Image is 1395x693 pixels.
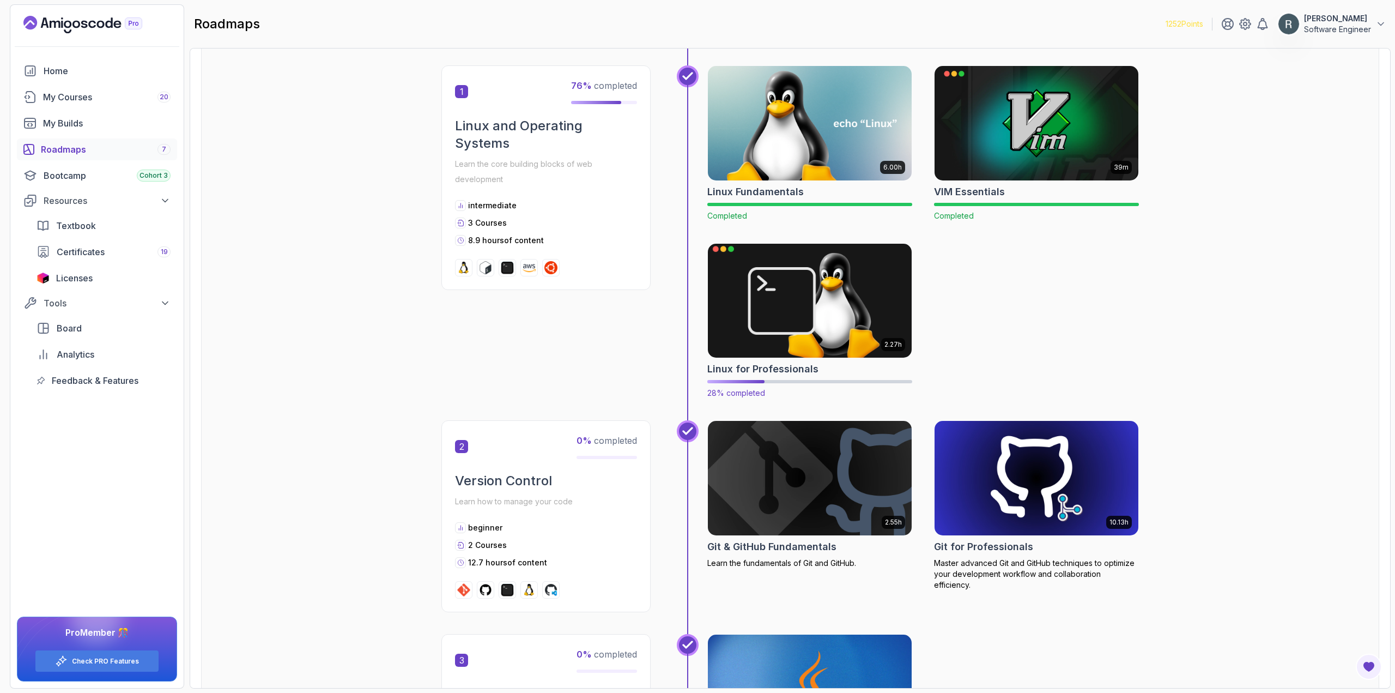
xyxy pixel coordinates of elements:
p: 12.7 hours of content [468,557,547,568]
a: VIM Essentials card39mVIM EssentialsCompleted [934,65,1139,221]
img: codespaces logo [544,583,557,596]
p: 2.55h [885,518,902,527]
img: Git & GitHub Fundamentals card [708,421,912,535]
p: intermediate [468,200,517,211]
span: Board [57,322,82,335]
div: Home [44,64,171,77]
p: beginner [468,522,502,533]
span: Cohort 3 [139,171,168,180]
a: Linux for Professionals card2.27hLinux for Professionals28% completed [707,243,912,399]
p: 6.00h [883,163,902,172]
a: analytics [30,344,177,365]
a: Git for Professionals card10.13hGit for ProfessionalsMaster advanced Git and GitHub techniques to... [934,420,1139,590]
a: courses [17,86,177,108]
img: VIM Essentials card [935,66,1138,180]
span: Completed [934,211,974,220]
a: Check PRO Features [72,657,139,666]
div: Resources [44,194,171,207]
button: Open Feedback Button [1356,654,1382,680]
h2: Linux Fundamentals [707,184,804,200]
img: linux logo [523,583,536,596]
span: 20 [160,93,168,101]
span: Analytics [57,348,94,361]
button: Resources [17,191,177,210]
span: 7 [162,145,166,154]
img: jetbrains icon [37,273,50,284]
p: Learn the fundamentals of Git and GitHub. [707,558,912,569]
a: home [17,60,177,82]
button: user profile image[PERSON_NAME]Software Engineer [1278,13,1386,35]
a: textbook [30,215,177,237]
a: Linux Fundamentals card6.00hLinux FundamentalsCompleted [707,65,912,221]
img: Linux Fundamentals card [708,66,912,180]
span: 3 Courses [468,218,507,227]
img: user profile image [1278,14,1299,34]
a: feedback [30,370,177,391]
p: 1252 Points [1166,19,1203,29]
a: bootcamp [17,165,177,186]
a: roadmaps [17,138,177,160]
span: Certificates [57,245,105,258]
img: aws logo [523,261,536,274]
img: Linux for Professionals card [703,240,917,360]
button: Tools [17,293,177,313]
h2: Git & GitHub Fundamentals [707,539,836,555]
div: Bootcamp [44,169,171,182]
a: builds [17,112,177,134]
img: github logo [479,583,492,596]
a: licenses [30,267,177,289]
span: Feedback & Features [52,374,138,387]
div: My Courses [43,91,171,104]
h2: roadmaps [194,15,260,33]
span: Textbook [56,219,96,232]
div: Roadmaps [41,143,171,156]
div: Tools [44,297,171,310]
button: Check PRO Features [35,650,159,672]
p: Learn the core building blocks of web development [455,156,637,187]
span: completed [577,649,637,660]
span: completed [577,435,637,446]
h2: Linux and Operating Systems [455,117,637,152]
p: 10.13h [1109,518,1129,527]
img: linux logo [457,261,470,274]
span: Completed [707,211,747,220]
p: 2.27h [884,340,902,349]
span: 76 % [571,80,592,91]
img: terminal logo [501,583,514,596]
p: 39m [1114,163,1129,172]
img: terminal logo [501,261,514,274]
span: 19 [161,248,168,256]
span: 2 [455,440,468,453]
img: ubuntu logo [544,261,557,274]
h2: Linux for Professionals [707,361,818,377]
span: 0 % [577,649,592,660]
p: Master advanced Git and GitHub techniques to optimize your development workflow and collaboration... [934,558,1139,590]
span: 3 [455,654,468,667]
span: Licenses [56,272,93,285]
a: certificates [30,241,177,263]
span: 28% completed [707,388,765,397]
div: My Builds [43,117,171,130]
p: 8.9 hours of content [468,235,544,246]
a: Landing page [23,16,167,33]
img: git logo [457,583,470,596]
span: 2 Courses [468,540,507,550]
a: board [30,317,177,339]
h2: Version Control [455,472,637,490]
span: 0 % [577,435,592,446]
p: [PERSON_NAME] [1304,13,1371,24]
h2: Git for Professionals [934,539,1033,555]
p: Learn how to manage your code [455,494,637,509]
a: Git & GitHub Fundamentals card2.55hGit & GitHub FundamentalsLearn the fundamentals of Git and Git... [707,420,912,569]
img: Git for Professionals card [935,421,1138,535]
span: 1 [455,85,468,98]
span: completed [571,80,637,91]
img: bash logo [479,261,492,274]
h2: VIM Essentials [934,184,1005,200]
p: Software Engineer [1304,24,1371,35]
